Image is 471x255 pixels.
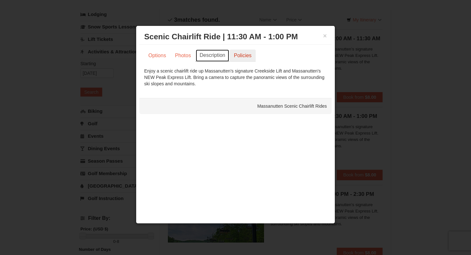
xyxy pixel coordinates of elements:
[323,33,327,39] button: ×
[144,50,170,62] a: Options
[144,32,327,42] h3: Scenic Chairlift Ride | 11:30 AM - 1:00 PM
[230,50,256,62] a: Policies
[144,68,327,87] div: Enjoy a scenic chairlift ride up Massanutten’s signature Creekside Lift and Massanutten's NEW Pea...
[139,98,332,114] div: Massanutten Scenic Chairlift Rides
[196,50,229,62] a: Description
[171,50,195,62] a: Photos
